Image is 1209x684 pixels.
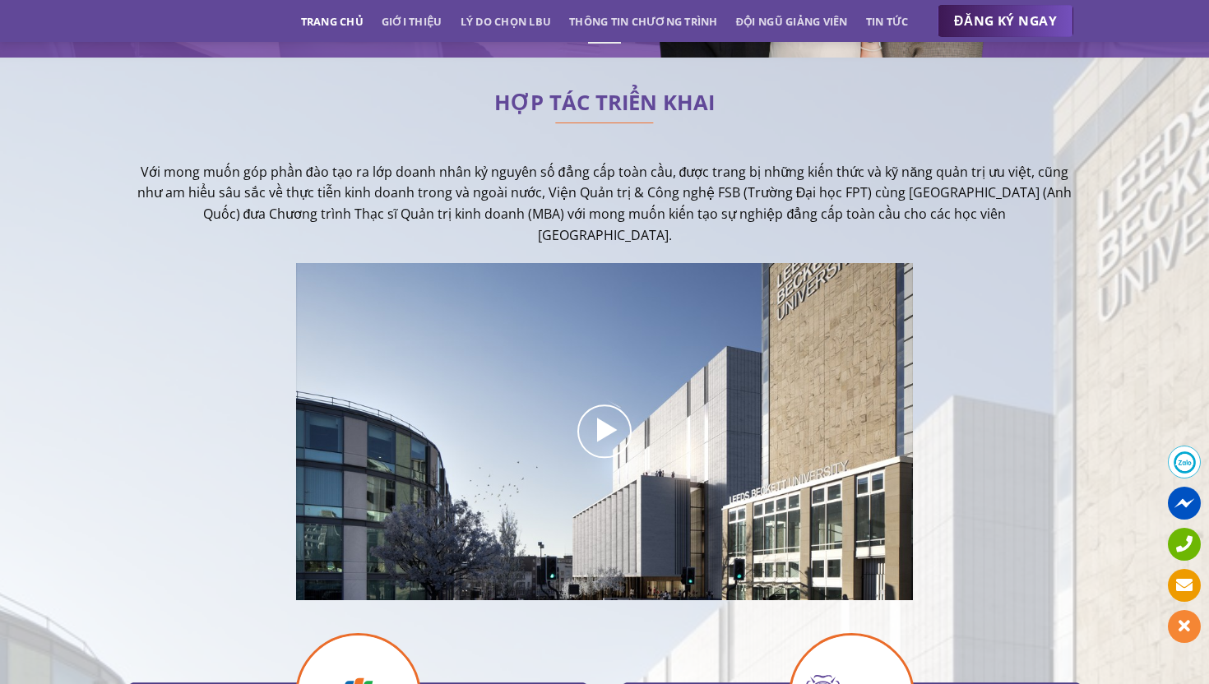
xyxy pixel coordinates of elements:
[954,11,1057,31] span: ĐĂNG KÝ NGAY
[938,5,1073,38] a: ĐĂNG KÝ NGAY
[736,7,848,36] a: Đội ngũ giảng viên
[555,122,654,124] img: line-lbu.jpg
[136,95,1073,111] h2: HỢP TÁC TRIỂN KHAI
[866,7,909,36] a: Tin tức
[569,7,718,36] a: Thông tin chương trình
[461,7,552,36] a: Lý do chọn LBU
[382,7,442,36] a: Giới thiệu
[301,7,364,36] a: Trang chủ
[136,162,1073,246] p: Với mong muốn góp phần đào tạo ra lớp doanh nhân kỷ nguyên số đẳng cấp toàn cầu, được trang bị nh...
